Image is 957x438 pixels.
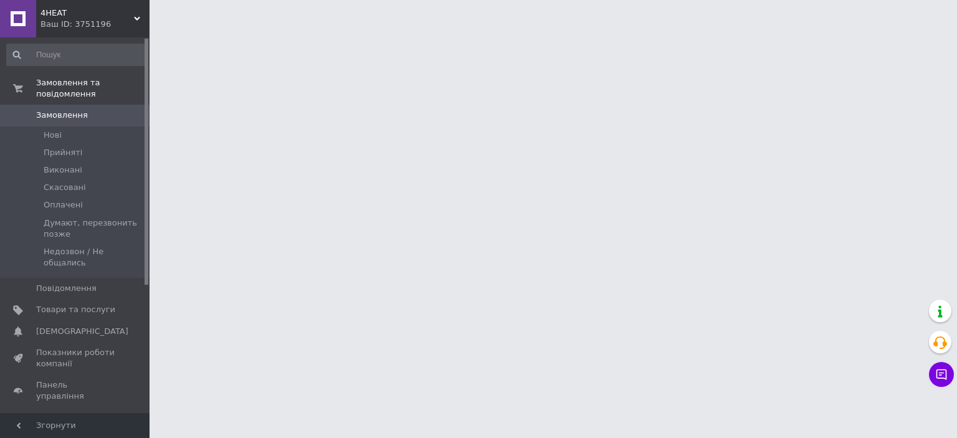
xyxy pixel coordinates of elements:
[36,283,97,294] span: Повідомлення
[36,304,115,315] span: Товари та послуги
[44,147,82,158] span: Прийняті
[36,379,115,402] span: Панель управління
[40,19,150,30] div: Ваш ID: 3751196
[36,347,115,369] span: Показники роботи компанії
[44,217,146,240] span: Думают, перезвонить позже
[44,182,86,193] span: Скасовані
[44,164,82,176] span: Виконані
[36,326,128,337] span: [DEMOGRAPHIC_DATA]
[36,77,150,100] span: Замовлення та повідомлення
[929,362,954,387] button: Чат з покупцем
[36,110,88,121] span: Замовлення
[6,44,147,66] input: Пошук
[44,199,83,211] span: Оплачені
[36,412,69,424] span: Відгуки
[40,7,134,19] span: 4HEAT
[44,246,146,269] span: Недозвон / Не общались
[44,130,62,141] span: Нові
